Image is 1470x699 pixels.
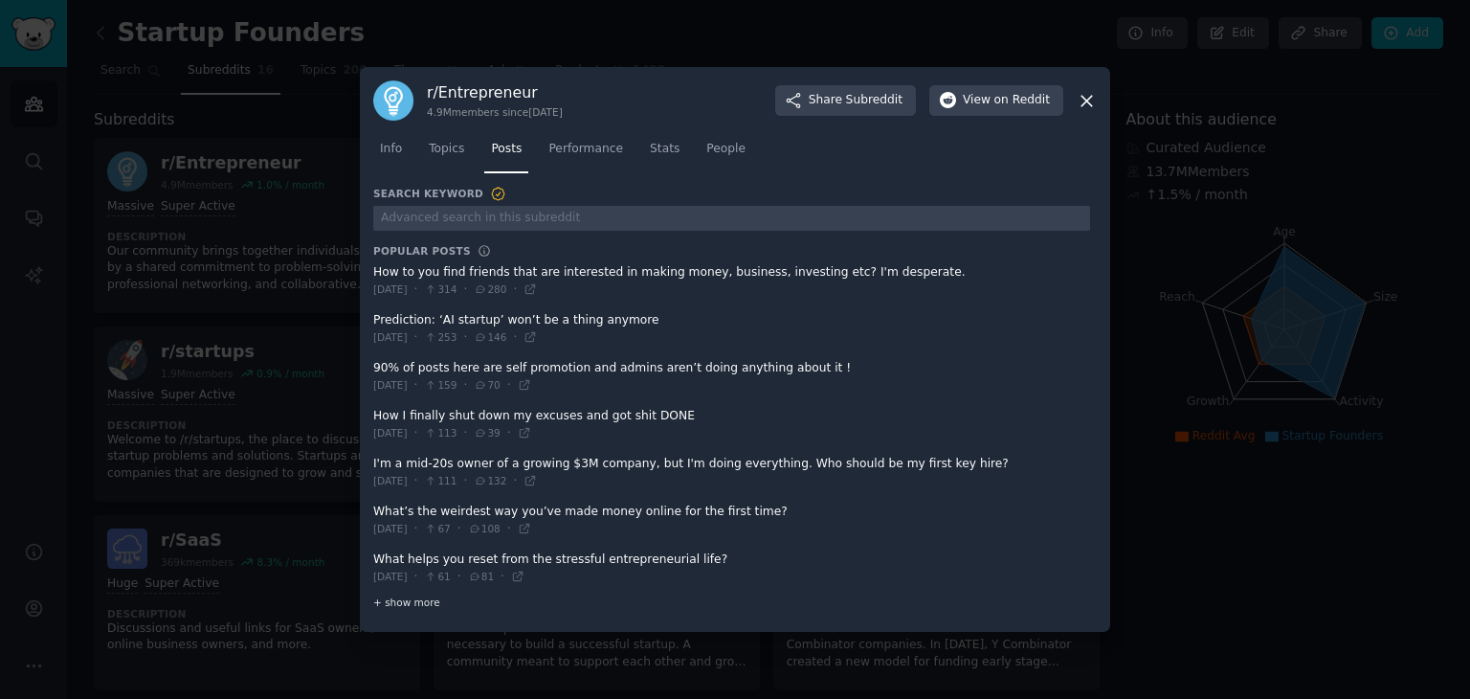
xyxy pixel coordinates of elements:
[474,474,506,487] span: 132
[491,141,522,158] span: Posts
[373,570,408,583] span: [DATE]
[373,80,413,121] img: Entrepreneur
[468,570,494,583] span: 81
[706,141,746,158] span: People
[373,378,408,392] span: [DATE]
[650,141,679,158] span: Stats
[468,522,501,535] span: 108
[429,141,464,158] span: Topics
[373,186,507,203] h3: Search Keyword
[424,330,457,344] span: 253
[424,378,457,392] span: 159
[643,134,686,173] a: Stats
[474,378,500,392] span: 70
[457,521,461,538] span: ·
[929,85,1063,116] button: Viewon Reddit
[474,330,506,344] span: 146
[427,105,563,119] div: 4.9M members since [DATE]
[513,473,517,490] span: ·
[963,92,1050,109] span: View
[427,82,563,102] h3: r/ Entrepreneur
[414,473,418,490] span: ·
[373,206,1090,232] input: Advanced search in this subreddit
[484,134,528,173] a: Posts
[424,474,457,487] span: 111
[463,377,467,395] span: ·
[414,377,418,395] span: ·
[513,282,517,299] span: ·
[463,282,467,299] span: ·
[422,134,471,173] a: Topics
[373,522,408,535] span: [DATE]
[373,426,408,440] span: [DATE]
[809,92,902,109] span: Share
[507,425,511,442] span: ·
[463,425,467,442] span: ·
[380,141,402,158] span: Info
[846,92,902,109] span: Subreddit
[775,85,916,116] button: ShareSubreddit
[373,244,471,258] h3: Popular Posts
[474,426,500,440] span: 39
[457,569,461,586] span: ·
[373,134,409,173] a: Info
[994,92,1050,109] span: on Reddit
[548,141,623,158] span: Performance
[513,329,517,347] span: ·
[424,522,450,535] span: 67
[501,569,504,586] span: ·
[700,134,752,173] a: People
[507,521,511,538] span: ·
[373,330,408,344] span: [DATE]
[542,134,630,173] a: Performance
[414,521,418,538] span: ·
[373,282,408,296] span: [DATE]
[463,329,467,347] span: ·
[414,425,418,442] span: ·
[424,426,457,440] span: 113
[373,596,440,609] span: + show more
[474,282,506,296] span: 280
[424,282,457,296] span: 314
[414,329,418,347] span: ·
[373,474,408,487] span: [DATE]
[507,377,511,395] span: ·
[414,569,418,586] span: ·
[424,570,450,583] span: 61
[463,473,467,490] span: ·
[414,282,418,299] span: ·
